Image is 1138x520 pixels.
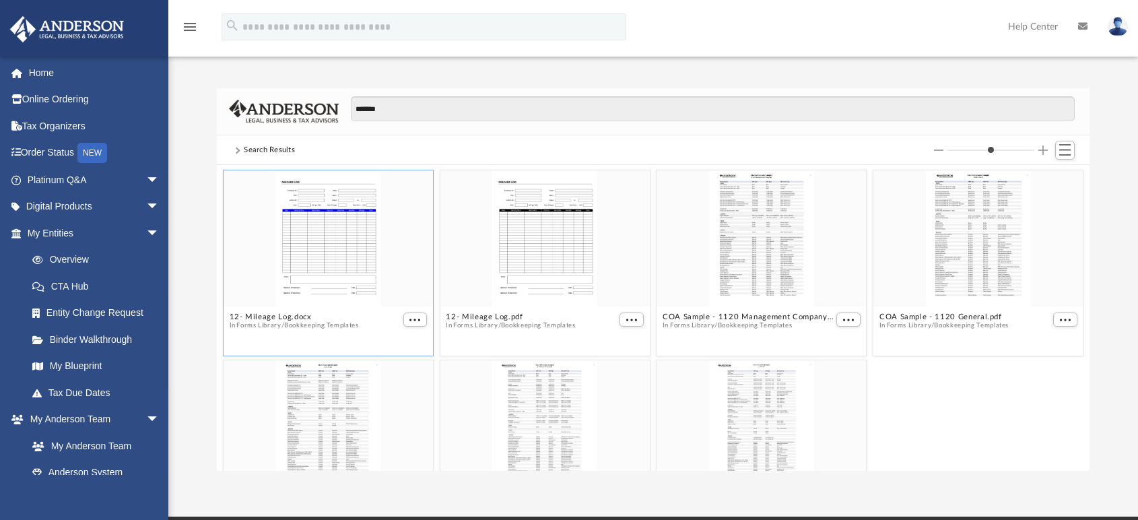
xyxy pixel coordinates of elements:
button: Increase column size [1038,145,1048,155]
button: COA Sample - 1120 General.pdf [879,313,1009,321]
button: More options [836,313,861,327]
button: Forms Library [453,321,498,330]
a: Overview [19,247,180,273]
button: Bookkeeping Templates [718,321,793,330]
a: My Blueprint [19,353,173,380]
button: Bookkeeping Templates [501,321,576,330]
button: More options [1053,313,1077,327]
a: My Anderson Teamarrow_drop_down [9,406,173,433]
span: / [498,321,501,330]
i: search [225,18,240,33]
a: Tax Organizers [9,112,180,139]
span: arrow_drop_down [146,406,173,434]
a: menu [182,26,198,35]
a: My Anderson Team [19,432,166,459]
span: In [879,321,1009,330]
button: Bookkeeping Templates [934,321,1009,330]
button: Forms Library [236,321,281,330]
i: menu [182,19,198,35]
span: arrow_drop_down [146,193,173,221]
span: / [931,321,934,330]
button: Decrease column size [934,145,943,155]
div: NEW [77,143,107,163]
img: User Pic [1108,17,1128,36]
button: Forms Library [670,321,714,330]
a: Tax Due Dates [19,379,180,406]
span: In [663,321,834,330]
button: Switch to List View [1055,141,1075,160]
input: Column size [947,145,1034,155]
span: In [446,321,575,330]
a: Home [9,59,180,86]
a: Binder Walkthrough [19,326,180,353]
a: Entity Change Request [19,300,180,327]
a: Order StatusNEW [9,139,180,167]
div: Search Results [244,144,295,156]
span: In [230,321,359,330]
button: COA Sample - 1120 Management Company.pdf [663,313,834,321]
a: Digital Productsarrow_drop_down [9,193,180,220]
a: Online Ordering [9,86,180,113]
a: Platinum Q&Aarrow_drop_down [9,166,180,193]
button: 12- Mileage Log.docx [230,313,359,321]
button: Bookkeeping Templates [284,321,359,330]
button: More options [620,313,644,327]
a: CTA Hub [19,273,180,300]
span: arrow_drop_down [146,220,173,247]
button: Forms Library [887,321,931,330]
div: grid [217,165,1090,471]
span: / [714,321,717,330]
button: More options [403,313,428,327]
a: My Entitiesarrow_drop_down [9,220,180,247]
a: Anderson System [19,459,173,486]
span: arrow_drop_down [146,166,173,194]
img: Anderson Advisors Platinum Portal [6,16,128,42]
input: Search files and folders [351,96,1075,122]
button: 12- Mileage Log.pdf [446,313,575,321]
span: / [281,321,284,330]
